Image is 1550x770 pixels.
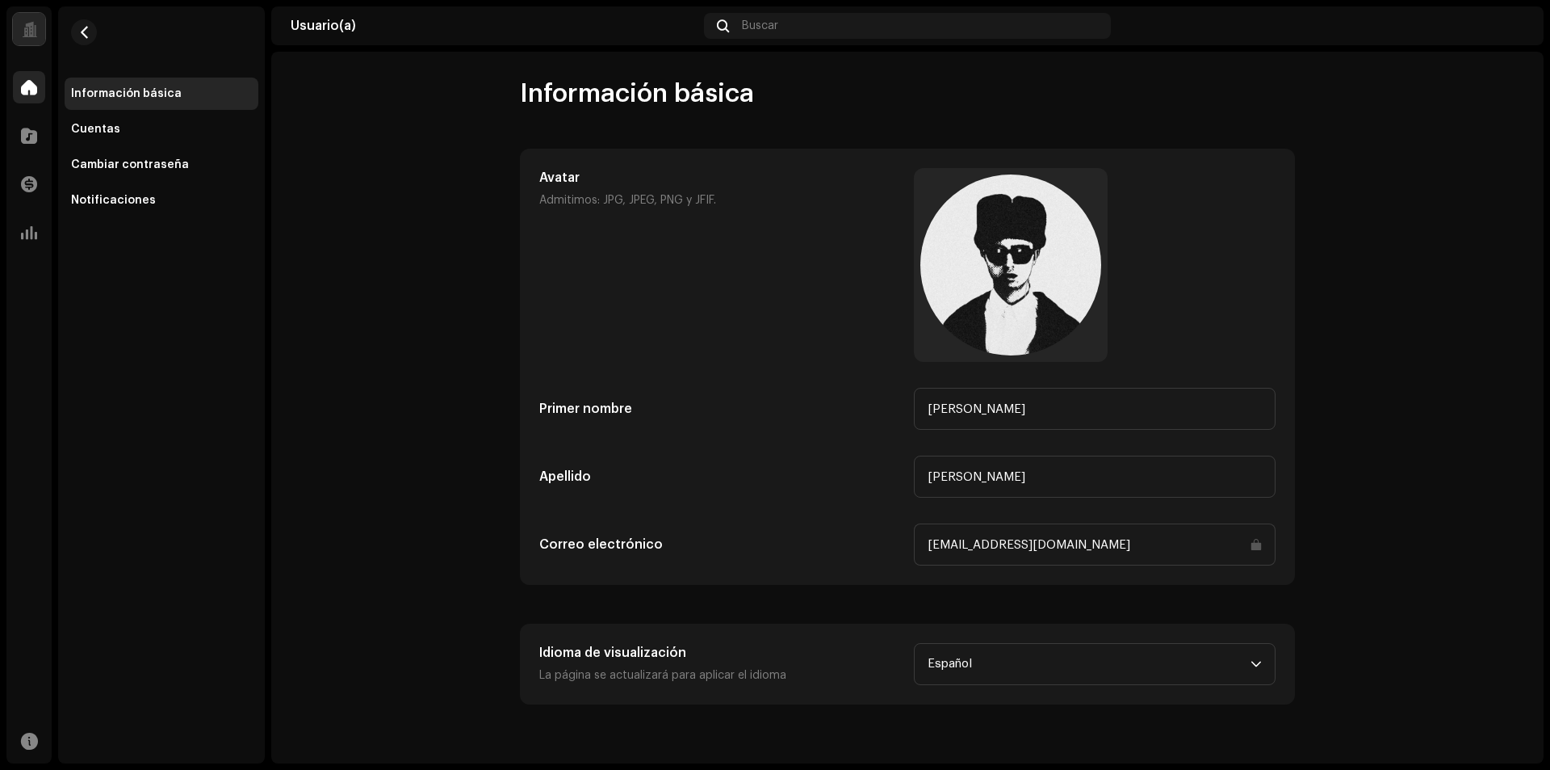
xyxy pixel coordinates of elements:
span: Buscar [742,19,778,32]
h5: Apellido [539,467,901,486]
re-m-nav-item: Cuentas [65,113,258,145]
p: La página se actualizará para aplicar el idioma [539,666,901,685]
div: Cuentas [71,123,120,136]
re-m-nav-item: Cambiar contraseña [65,149,258,181]
input: Correo electrónico [914,524,1276,566]
span: Español [928,644,1250,684]
div: Información básica [71,87,182,100]
img: a984949a-c0e7-4205-b63c-d2148aa349ac [1498,13,1524,39]
re-m-nav-item: Notificaciones [65,184,258,217]
re-m-nav-item: Información básica [65,78,258,110]
h5: Idioma de visualización [539,643,901,663]
p: Admitimos: JPG, JPEG, PNG y JFIF. [539,191,901,210]
div: dropdown trigger [1250,644,1262,684]
div: Cambiar contraseña [71,158,189,171]
div: Usuario(a) [291,19,697,32]
div: Notificaciones [71,194,156,207]
h5: Primer nombre [539,399,901,419]
span: Información básica [520,78,754,110]
input: Primer nombre [914,388,1276,430]
h5: Avatar [539,168,901,187]
h5: Correo electrónico [539,535,901,554]
input: Apellido [914,456,1276,498]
